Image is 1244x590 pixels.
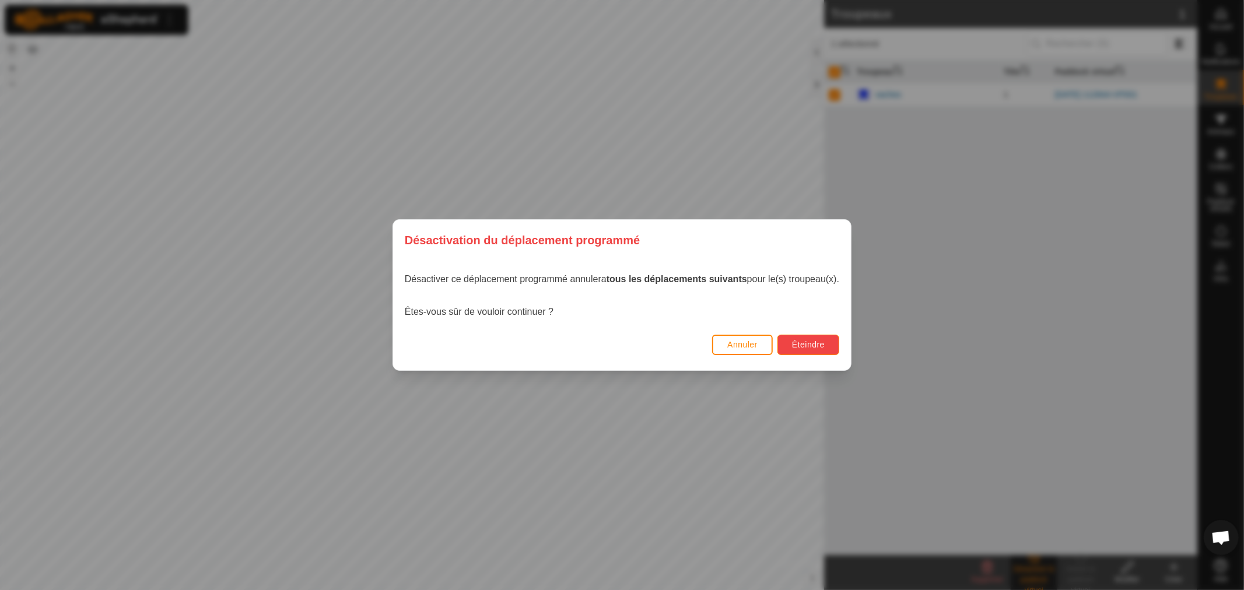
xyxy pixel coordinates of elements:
[1204,520,1239,555] div: Open chat
[792,340,825,349] span: Éteindre
[727,340,758,349] span: Annuler
[405,272,839,286] p: Désactiver ce déplacement programmé annulera pour le(s) troupeau(x).
[405,305,839,319] p: Êtes-vous sûr de vouloir continuer ?
[405,231,640,249] span: Désactivation du déplacement programmé
[607,274,747,284] strong: tous les déplacements suivants
[777,335,839,355] button: Éteindre
[712,335,773,355] button: Annuler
